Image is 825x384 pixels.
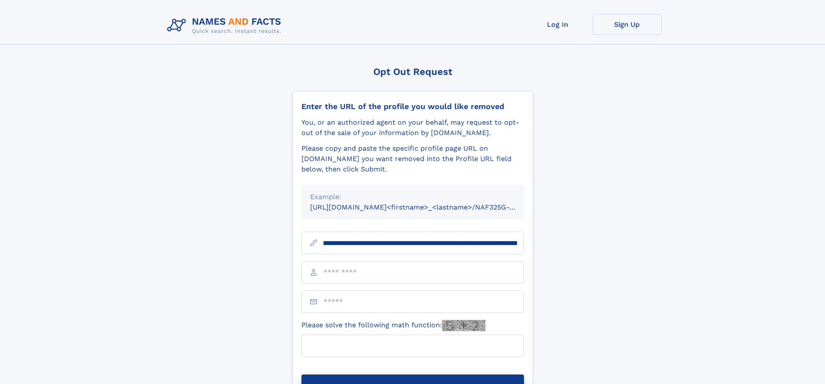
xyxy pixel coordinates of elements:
[301,320,485,331] label: Please solve the following math function:
[523,14,592,35] a: Log In
[164,14,288,37] img: Logo Names and Facts
[310,203,540,211] small: [URL][DOMAIN_NAME]<firstname>_<lastname>/NAF325G-xxxxxxxx
[301,143,524,174] div: Please copy and paste the specific profile page URL on [DOMAIN_NAME] you want removed into the Pr...
[301,117,524,138] div: You, or an authorized agent on your behalf, may request to opt-out of the sale of your informatio...
[301,102,524,111] div: Enter the URL of the profile you would like removed
[592,14,662,35] a: Sign Up
[310,192,515,202] div: Example:
[292,66,533,77] div: Opt Out Request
